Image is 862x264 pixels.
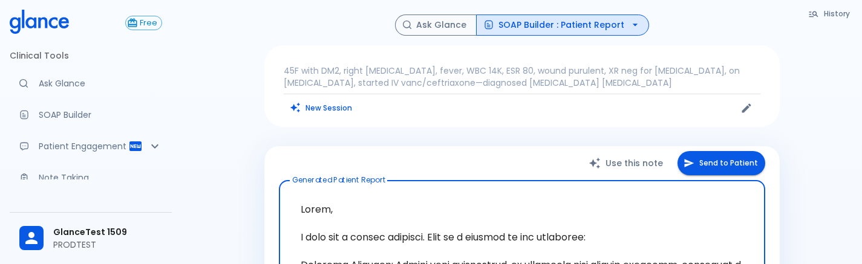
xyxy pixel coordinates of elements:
[10,70,172,97] a: Moramiz: Find ICD10AM codes instantly
[576,151,678,176] button: Use this note
[39,77,162,89] p: Ask Glance
[737,99,756,117] button: Edit
[678,151,765,176] button: Send to Patient
[292,175,386,185] label: Generated Patient Report
[39,140,128,152] p: Patient Engagement
[136,19,162,28] span: Free
[395,14,477,36] button: Ask Glance
[10,41,172,70] li: Clinical Tools
[53,226,162,239] span: GlanceTest 1509
[10,133,172,159] div: Patient Reports & Referrals
[39,109,162,121] p: SOAP Builder
[53,239,162,251] p: PRODTEST
[802,5,857,22] button: History
[10,101,172,128] a: Docugen: Compose a clinical documentation in seconds
[284,99,359,117] button: Clears all inputs and results.
[10,217,172,259] div: GlanceTest 1509PRODTEST
[39,172,162,184] p: Note Taking
[284,65,760,89] p: 45F with DM2, right [MEDICAL_DATA], fever, WBC 14K, ESR 80, wound purulent, XR neg for [MEDICAL_D...
[125,16,162,30] button: Free
[125,16,172,30] a: Click to view or change your subscription
[476,14,649,36] button: SOAP Builder : Patient Report
[10,164,172,191] a: Advanced note-taking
